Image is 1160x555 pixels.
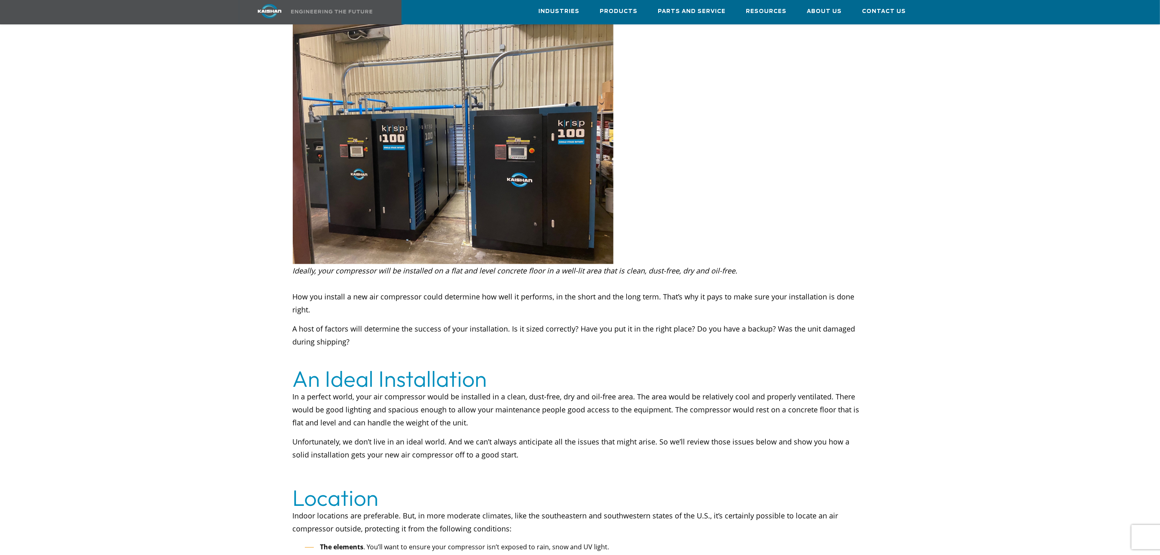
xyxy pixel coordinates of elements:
img: kaishan logo [239,4,300,18]
span: A host of factors will determine the success of your installation. Is it sized correctly? Have yo... [293,324,855,347]
a: Contact Us [862,0,906,22]
h2: An Ideal Installation [293,367,868,390]
a: About Us [807,0,842,22]
span: Parts and Service [658,7,726,16]
img: Engineering the future [291,10,372,13]
strong: The elements [320,542,364,551]
img: krsp 100 [293,23,613,264]
span: Industries [539,7,580,16]
span: How you install a new air compressor could determine how well it performs, in the short and the l... [293,292,855,314]
span: Contact Us [862,7,906,16]
h2: Location [293,486,868,509]
span: In a perfect world, your air compressor would be installed in a clean, dust-free, dry and oil-fre... [293,392,860,427]
a: Industries [539,0,580,22]
span: Resources [746,7,787,16]
span: About Us [807,7,842,16]
span: Unfortunately, we don’t live in an ideal world. And we can’t always anticipate all the issues tha... [293,437,850,460]
a: Products [600,0,638,22]
a: Parts and Service [658,0,726,22]
p: Indoor locations are preferable. But, in more moderate climates, like the southeastern and southw... [293,509,868,535]
span: Ideally, your compressor will be installed on a flat and level concrete floor in a well-lit area ... [293,266,738,275]
span: Products [600,7,638,16]
a: Resources [746,0,787,22]
span: . You’ll want to ensure your compressor isn’t exposed to rain, snow and UV light. [320,542,609,551]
